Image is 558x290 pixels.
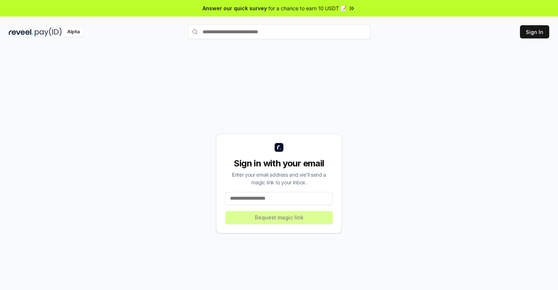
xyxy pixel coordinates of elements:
[268,4,347,12] span: for a chance to earn 10 USDT 📝
[203,4,267,12] span: Answer our quick survey
[35,27,62,37] img: pay_id
[520,25,549,38] button: Sign In
[225,158,333,169] div: Sign in with your email
[63,27,84,37] div: Alpha
[9,27,33,37] img: reveel_dark
[275,143,283,152] img: logo_small
[225,171,333,186] div: Enter your email address and we’ll send a magic link to your inbox.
